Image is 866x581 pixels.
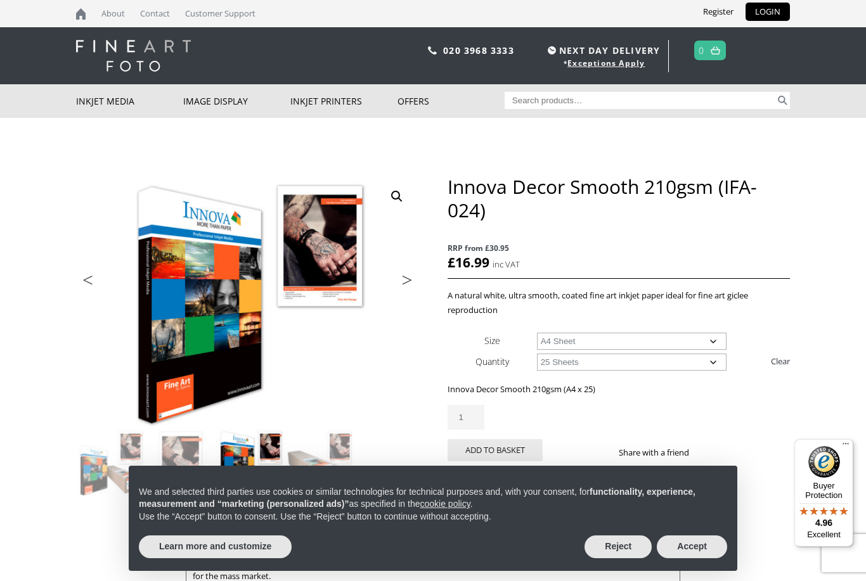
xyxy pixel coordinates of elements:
[420,499,470,509] a: cookie policy
[505,92,776,109] input: Search products…
[704,447,714,457] img: facebook sharing button
[76,84,183,118] a: Inkjet Media
[619,445,704,460] p: Share with a friend
[711,46,720,54] img: basket.svg
[397,84,505,118] a: Offers
[838,439,853,454] button: Menu
[146,428,215,497] img: Innova Decor Smooth 210gsm (IFA-024) - Image 2
[428,46,437,54] img: phone.svg
[585,535,652,558] button: Reject
[567,58,645,68] a: Exceptions Apply
[815,518,832,528] span: 4.96
[443,44,514,56] a: 020 3968 3333
[484,335,500,347] label: Size
[448,253,489,271] bdi: 16.99
[77,428,145,497] img: Innova Decor Smooth 210gsm (IFA-024)
[448,253,455,271] span: £
[385,185,408,208] a: View full-screen image gallery
[735,447,745,457] img: email sharing button
[548,46,556,54] img: time.svg
[183,84,290,118] a: Image Display
[139,535,292,558] button: Learn more and customize
[720,447,730,457] img: twitter sharing button
[290,84,397,118] a: Inkjet Printers
[448,382,790,397] p: Innova Decor Smooth 210gsm (A4 x 25)
[771,351,790,371] a: Clear options
[216,428,285,497] img: Innova Decor Smooth 210gsm (IFA-024) - Image 3
[448,405,484,430] input: Product quantity
[448,439,543,461] button: Add to basket
[76,40,191,72] img: logo-white.svg
[794,481,853,500] p: Buyer Protection
[139,487,695,509] strong: functionality, experience, measurement and “marketing (personalized ads)”
[775,92,790,109] button: Search
[794,439,853,547] button: Trusted Shops TrustmarkBuyer Protection4.96Excellent
[545,43,660,58] span: NEXT DAY DELIVERY
[657,535,727,558] button: Accept
[448,241,790,255] span: RRP from £30.95
[794,530,853,540] p: Excellent
[694,3,743,21] a: Register
[448,288,790,317] p: A natural white, ultra smooth, coated fine art inkjet paper ideal for fine art giclee reproduction
[808,446,840,478] img: Trusted Shops Trustmark
[139,511,727,523] p: Use the “Accept” button to consent. Use the “Reject” button to continue without accepting.
[699,41,704,60] a: 0
[746,3,790,21] a: LOGIN
[286,428,354,497] img: Innova Decor Smooth 210gsm (IFA-024) - Image 4
[448,175,790,222] h1: Innova Decor Smooth 210gsm (IFA-024)
[119,456,747,581] div: Notice
[475,355,509,367] label: Quantity
[139,486,727,511] p: We and selected third parties use cookies or similar technologies for technical purposes and, wit...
